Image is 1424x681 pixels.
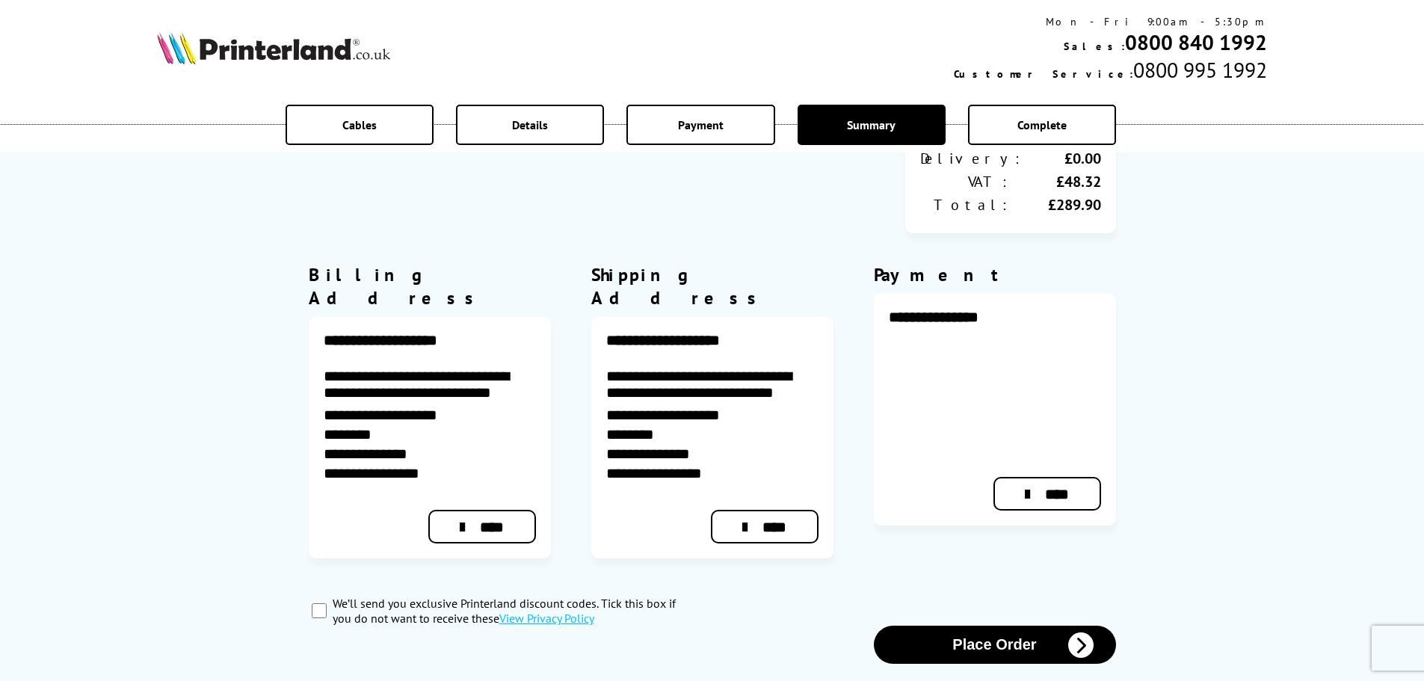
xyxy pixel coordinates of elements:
[1017,117,1067,132] span: Complete
[874,263,1116,286] div: Payment
[1023,149,1101,168] div: £0.00
[920,195,1011,215] div: Total:
[499,611,594,626] a: modal_privacy
[157,31,390,64] img: Printerland Logo
[920,172,1011,191] div: VAT:
[920,149,1023,168] div: Delivery:
[309,263,551,309] div: Billing Address
[591,263,833,309] div: Shipping Address
[874,626,1116,664] button: Place Order
[954,15,1267,28] div: Mon - Fri 9:00am - 5:30pm
[1064,40,1125,53] span: Sales:
[1125,28,1267,56] a: 0800 840 1992
[1133,56,1267,84] span: 0800 995 1992
[1011,172,1101,191] div: £48.32
[678,117,724,132] span: Payment
[847,117,896,132] span: Summary
[512,117,548,132] span: Details
[342,117,377,132] span: Cables
[1011,195,1101,215] div: £289.90
[333,596,696,626] label: We’ll send you exclusive Printerland discount codes. Tick this box if you do not want to receive ...
[954,67,1133,81] span: Customer Service:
